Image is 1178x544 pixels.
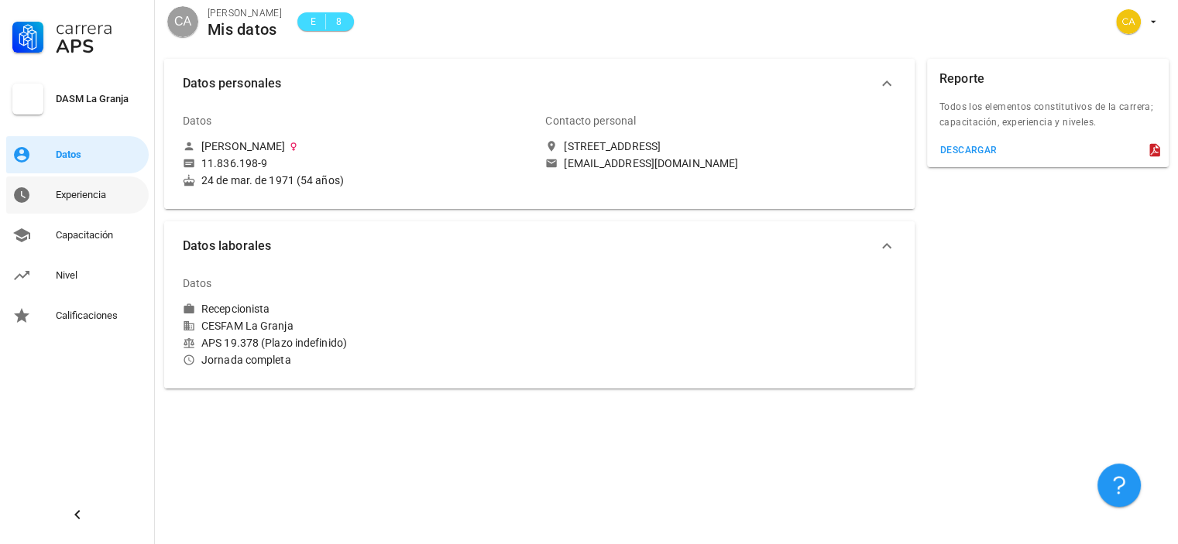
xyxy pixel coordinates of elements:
[183,73,877,94] span: Datos personales
[332,14,345,29] span: 8
[939,145,998,156] div: descargar
[201,139,285,153] div: [PERSON_NAME]
[183,319,533,333] div: CESFAM La Granja
[56,269,143,282] div: Nivel
[307,14,319,29] span: E
[564,156,738,170] div: [EMAIL_ADDRESS][DOMAIN_NAME]
[545,102,636,139] div: Contacto personal
[6,297,149,334] a: Calificaciones
[201,302,270,316] div: Recepcionista
[167,6,198,37] div: avatar
[56,19,143,37] div: Carrera
[56,189,143,201] div: Experiencia
[183,173,533,187] div: 24 de mar. de 1971 (54 años)
[6,136,149,173] a: Datos
[6,176,149,214] a: Experiencia
[56,229,143,241] div: Capacitación
[208,5,282,21] div: [PERSON_NAME]
[183,265,212,302] div: Datos
[933,139,1004,161] button: descargar
[564,139,661,153] div: [STREET_ADDRESS]
[545,139,895,153] a: [STREET_ADDRESS]
[545,156,895,170] a: [EMAIL_ADDRESS][DOMAIN_NAME]
[164,221,915,271] button: Datos laborales
[183,102,212,139] div: Datos
[208,21,282,38] div: Mis datos
[6,257,149,294] a: Nivel
[939,59,984,99] div: Reporte
[201,156,267,170] div: 11.836.198-9
[183,235,877,257] span: Datos laborales
[183,353,533,367] div: Jornada completa
[56,93,143,105] div: DASM La Granja
[183,336,533,350] div: APS 19.378 (Plazo indefinido)
[1116,9,1141,34] div: avatar
[174,6,191,37] span: CA
[6,217,149,254] a: Capacitación
[927,99,1169,139] div: Todos los elementos constitutivos de la carrera; capacitación, experiencia y niveles.
[56,149,143,161] div: Datos
[164,59,915,108] button: Datos personales
[56,37,143,56] div: APS
[56,310,143,322] div: Calificaciones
